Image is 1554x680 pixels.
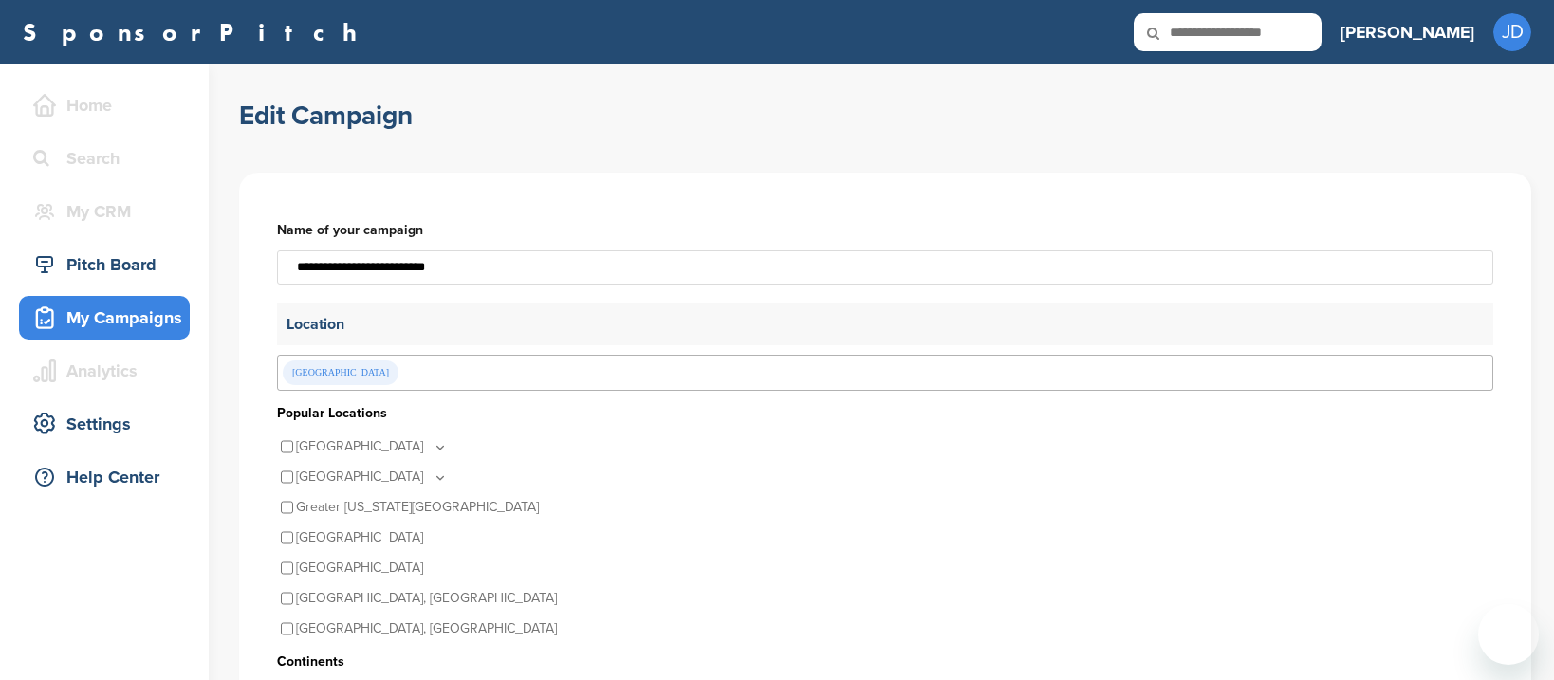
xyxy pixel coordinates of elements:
div: My CRM [28,194,190,229]
p: [GEOGRAPHIC_DATA] [296,523,423,553]
p: [GEOGRAPHIC_DATA] [296,432,448,462]
div: Pitch Board [28,248,190,282]
h3: [PERSON_NAME] [1341,19,1474,46]
iframe: Button to launch messaging window [1478,604,1539,665]
div: Settings [28,407,190,441]
a: SponsorPitch [23,20,369,45]
p: [GEOGRAPHIC_DATA], [GEOGRAPHIC_DATA] [296,583,557,614]
p: Greater [US_STATE][GEOGRAPHIC_DATA] [296,492,539,523]
div: My Campaigns [28,301,190,335]
a: Settings [19,402,190,446]
span: JD [1493,13,1531,51]
h1: Edit Campaign [239,99,413,133]
div: Search [28,141,190,175]
div: Home [28,88,190,122]
label: Name of your campaign [277,220,1493,241]
a: Search [19,137,190,180]
a: Pitch Board [19,243,190,286]
div: [GEOGRAPHIC_DATA] [283,360,398,385]
h3: Popular Locations [277,403,1493,424]
p: [GEOGRAPHIC_DATA], [GEOGRAPHIC_DATA] [296,614,557,644]
a: My Campaigns [19,296,190,340]
p: [GEOGRAPHIC_DATA] [296,462,448,492]
div: Help Center [28,460,190,494]
div: Analytics [28,354,190,388]
p: [GEOGRAPHIC_DATA] [296,553,423,583]
a: [PERSON_NAME] [1341,11,1474,53]
a: Help Center [19,455,190,499]
p: Location [277,303,1493,345]
a: My CRM [19,190,190,233]
h3: Continents [277,652,1493,672]
a: Home [19,83,190,127]
a: Analytics [19,349,190,393]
